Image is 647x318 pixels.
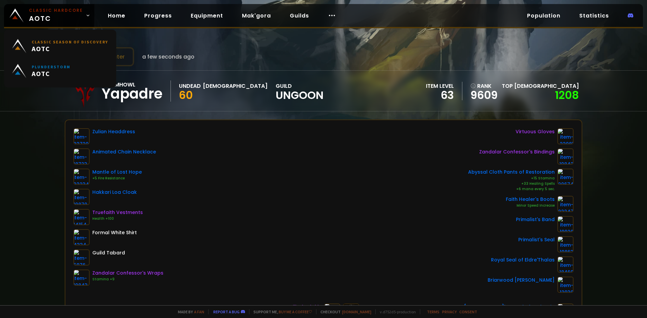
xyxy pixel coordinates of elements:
[284,9,314,23] a: Guilds
[32,39,108,44] small: Classic Season of Discovery
[468,169,555,176] div: Abyssal Cloth Pants of Restoration
[468,176,555,181] div: +15 Stamina
[92,189,137,196] div: Hakkari Loa Cloak
[73,148,90,165] img: item-18723
[442,309,457,314] a: Privacy
[468,186,555,192] div: +6 mana every 5 sec.
[73,229,90,245] img: item-4334
[516,216,555,223] div: Primalist's Band
[92,169,142,176] div: Mantle of Lost Hope
[249,309,312,314] span: Support me,
[92,270,163,277] div: Zandalar Confessor's Wraps
[139,9,177,23] a: Progress
[557,148,574,165] img: item-19842
[555,87,579,103] a: 1208
[516,128,555,135] div: Virtuous Gloves
[557,256,574,273] img: item-18469
[32,69,70,78] span: AOTC
[73,128,90,144] img: item-22720
[522,9,566,23] a: Population
[92,209,143,216] div: Truefaith Vestments
[464,304,555,311] div: [PERSON_NAME]'s Wand of Bad Mojo
[8,59,112,83] a: PlunderstormAOTC
[276,90,323,100] span: Ungoon
[426,90,454,100] div: 63
[73,270,90,286] img: item-19843
[237,9,276,23] a: Mak'gora
[102,89,162,99] div: Yapadre
[342,309,371,314] a: [DOMAIN_NAME]
[29,7,83,24] span: AOTC
[479,148,555,155] div: Zandalar Confessor's Bindings
[102,9,131,23] a: Home
[32,64,70,69] small: Plunderstorm
[73,249,90,266] img: item-5976
[92,148,156,155] div: Animated Chain Necklace
[174,309,204,314] span: Made by
[316,309,371,314] span: Checkout
[102,80,162,89] div: Doomhowl
[426,82,454,90] div: item level
[557,169,574,185] img: item-20674
[4,4,94,27] a: Classic HardcoreAOTC
[73,169,90,185] img: item-22234
[203,82,268,90] div: [DEMOGRAPHIC_DATA]
[92,229,137,236] div: Formal White Shirt
[514,82,579,90] span: [DEMOGRAPHIC_DATA]
[557,236,574,252] img: item-19863
[502,82,579,90] div: Top
[518,236,555,243] div: Primalist's Seal
[491,256,555,263] div: Royal Seal of Eldre'Thalas
[29,7,83,13] small: Classic Hardcore
[279,309,312,314] a: Buy me a coffee
[470,90,498,100] a: 9609
[179,82,201,90] div: Undead
[288,304,321,311] div: Will of Arlokk
[557,128,574,144] img: item-22081
[557,216,574,232] img: item-19920
[506,203,555,208] div: Minor Speed Increase
[213,309,240,314] a: Report a bug
[92,216,143,221] div: Health +100
[92,176,142,181] div: +5 Fire Resistance
[574,9,614,23] a: Statistics
[73,209,90,225] img: item-14154
[185,9,228,23] a: Equipment
[8,34,112,59] a: Classic Season of DiscoveryAOTC
[375,309,416,314] span: v. d752d5 - production
[32,44,108,53] span: AOTC
[276,82,323,100] div: guild
[92,128,135,135] div: Zulian Headdress
[468,181,555,186] div: +33 Healing Spells
[427,309,439,314] a: Terms
[459,309,477,314] a: Consent
[179,87,193,103] span: 60
[470,82,498,90] div: rank
[557,277,574,293] img: item-12930
[506,196,555,203] div: Faith Healer's Boots
[557,196,574,212] img: item-22247
[142,52,194,61] span: a few seconds ago
[194,309,204,314] a: a fan
[92,249,125,256] div: Guild Tabard
[488,277,555,284] div: Briarwood [PERSON_NAME]
[92,277,163,282] div: Stamina +9
[73,189,90,205] img: item-19870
